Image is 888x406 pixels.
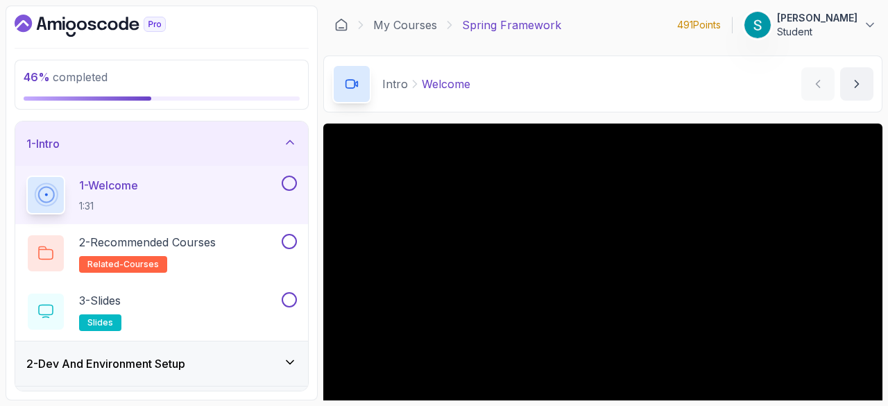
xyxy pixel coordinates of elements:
[79,292,121,309] p: 3 - Slides
[801,67,835,101] button: previous content
[15,341,308,386] button: 2-Dev And Environment Setup
[79,177,138,194] p: 1 - Welcome
[26,234,297,273] button: 2-Recommended Coursesrelated-courses
[373,17,437,33] a: My Courses
[26,176,297,214] button: 1-Welcome1:31
[79,234,216,251] p: 2 - Recommended Courses
[24,70,50,84] span: 46 %
[382,76,408,92] p: Intro
[677,18,721,32] p: 491 Points
[422,76,470,92] p: Welcome
[26,135,60,152] h3: 1 - Intro
[744,12,771,38] img: user profile image
[334,18,348,32] a: Dashboard
[79,199,138,213] p: 1:31
[777,11,857,25] p: [PERSON_NAME]
[15,15,198,37] a: Dashboard
[26,292,297,331] button: 3-Slidesslides
[15,121,308,166] button: 1-Intro
[87,317,113,328] span: slides
[24,70,108,84] span: completed
[744,11,877,39] button: user profile image[PERSON_NAME]Student
[840,67,873,101] button: next content
[87,259,159,270] span: related-courses
[26,355,185,372] h3: 2 - Dev And Environment Setup
[777,25,857,39] p: Student
[462,17,561,33] p: Spring Framework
